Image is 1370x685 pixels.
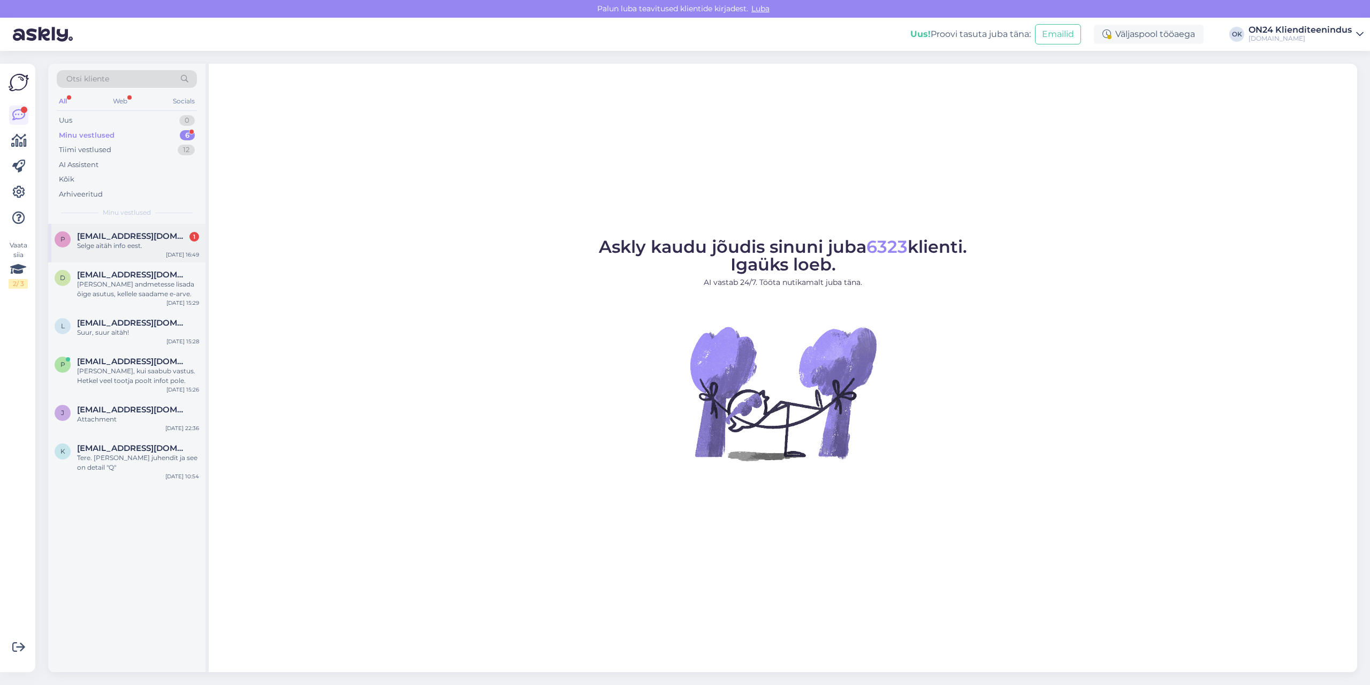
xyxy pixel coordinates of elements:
[77,357,188,366] span: piret.laurisson@gmail.com
[77,318,188,328] span: leonald@leonald.com
[910,29,931,39] b: Uus!
[910,28,1031,41] div: Proovi tasuta juba täna:
[166,251,199,259] div: [DATE] 16:49
[166,386,199,394] div: [DATE] 15:26
[60,235,65,243] span: p
[103,208,151,217] span: Minu vestlused
[166,299,199,307] div: [DATE] 15:29
[165,424,199,432] div: [DATE] 22:36
[77,443,188,453] span: kiffu65@gmail.com
[599,236,967,275] span: Askly kaudu jõudis sinuni juba klienti. Igaüks loeb.
[1249,26,1352,34] div: ON24 Klienditeenindus
[59,115,72,126] div: Uus
[1094,25,1204,44] div: Väljaspool tööaega
[599,277,967,288] p: AI vastab 24/7. Tööta nutikamalt juba täna.
[748,4,773,13] span: Luba
[59,160,98,170] div: AI Assistent
[59,130,115,141] div: Minu vestlused
[59,145,111,155] div: Tiimi vestlused
[9,72,29,93] img: Askly Logo
[179,115,195,126] div: 0
[77,231,188,241] span: pihlapson15@gmail.com
[77,415,199,424] div: Attachment
[1229,27,1244,42] div: OK
[165,472,199,480] div: [DATE] 10:54
[77,405,188,415] span: juljasmir@yandex.ru
[1249,34,1352,43] div: [DOMAIN_NAME]
[1249,26,1364,43] a: ON24 Klienditeenindus[DOMAIN_NAME]
[59,174,74,185] div: Kõik
[111,94,130,108] div: Web
[1035,24,1081,44] button: Emailid
[9,279,28,289] div: 2 / 3
[60,274,65,282] span: d
[77,328,199,337] div: Suur, suur aitäh!
[61,322,65,330] span: l
[866,236,908,257] span: 6323
[189,232,199,242] div: 1
[57,94,69,108] div: All
[9,240,28,289] div: Vaata siia
[178,145,195,155] div: 12
[77,270,188,280] span: direktor@lasteaedkelluke.ee
[180,130,195,141] div: 6
[77,241,199,251] div: Selge aitäh info eest.
[687,297,879,490] img: No Chat active
[60,360,65,368] span: p
[66,73,109,85] span: Otsi kliente
[77,366,199,386] div: [PERSON_NAME], kui saabub vastus. Hetkel veel tootja poolt infot pole.
[60,447,65,455] span: k
[77,280,199,299] div: [PERSON_NAME] andmetesse lisada õige asutus, kellele saadame e-arve.
[77,453,199,472] div: Tere. [PERSON_NAME] juhendit ja see on detail "Q"
[59,189,103,200] div: Arhiveeritud
[171,94,197,108] div: Socials
[61,409,64,417] span: j
[166,337,199,345] div: [DATE] 15:28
